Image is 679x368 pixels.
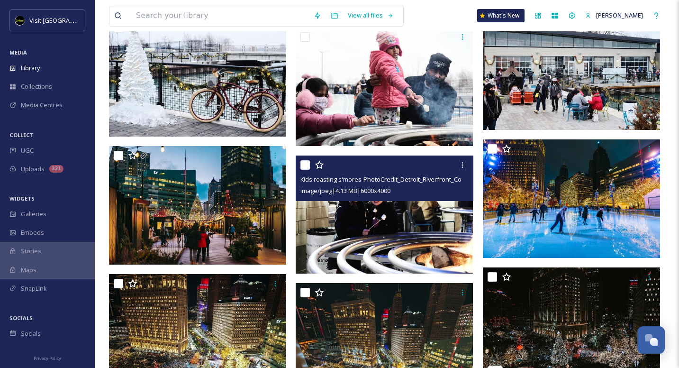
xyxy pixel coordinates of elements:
[21,228,44,237] span: Embeds
[34,352,61,363] a: Privacy Policy
[21,210,46,219] span: Galleries
[49,165,63,173] div: 321
[296,28,473,146] img: Marshmallow Dad Daughter-PhotoCredit_Detroit_Riverfront_Conservancy-Unlimited_Usage.jpg
[300,186,390,195] span: image/jpeg | 4.13 MB | 6000 x 4000
[580,6,648,25] a: [PERSON_NAME]
[109,18,286,137] img: Bike + Tree Artsy-PhotoCredit_Detroit_Riverfront_Conservancy-Unlimited_Usage.jpg
[21,146,34,155] span: UGC
[21,247,41,256] span: Stories
[34,355,61,361] span: Privacy Policy
[596,11,643,19] span: [PERSON_NAME]
[9,314,33,322] span: SOCIALS
[21,266,36,275] span: Maps
[483,12,660,130] img: Valade Park-PhotoCredit_Detroit_Riverfront_Conservancy-Unlimited_Usage.jpg
[9,49,27,56] span: MEDIA
[109,146,286,265] img: Detroit-Cadillac-Square-Markets_8.jpg
[21,165,45,174] span: Uploads
[15,16,25,25] img: VISIT%20DETROIT%20LOGO%20-%20BLACK%20BACKGROUND.png
[21,82,52,91] span: Collections
[9,195,35,202] span: WIDGETS
[637,326,665,354] button: Open Chat
[21,329,41,338] span: Socials
[9,131,34,138] span: COLLECT
[296,155,473,274] img: Kids roasting s'mores-PhotoCredit_Detroit_Riverfront_Conservancy-Unlimited_Usage.jpg
[21,101,63,110] span: Media Centres
[21,64,40,73] span: Library
[21,284,47,293] span: SnapLink
[131,5,309,26] input: Search your library
[343,6,398,25] a: View all files
[483,139,660,258] img: Detroit-Downtown-Campus-Martius-Holiday_1.jpg
[29,16,103,25] span: Visit [GEOGRAPHIC_DATA]
[300,175,550,184] span: Kids roasting s'mores-PhotoCredit_Detroit_Riverfront_Conservancy-Unlimited_Usage.jpg
[477,9,525,22] a: What's New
